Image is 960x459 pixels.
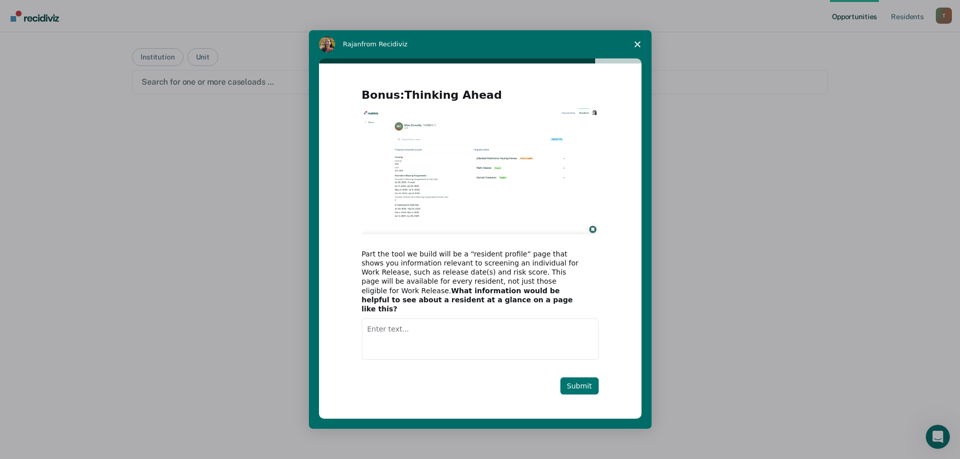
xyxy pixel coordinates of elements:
[405,89,502,101] b: Thinking Ahead
[361,40,408,48] span: from Recidiviz
[362,287,573,313] b: What information would be helpful to see about a resident at a glance on a page like this?
[623,30,652,58] span: Close survey
[560,377,599,395] button: Submit
[319,36,335,52] img: Profile image for Rajan
[362,88,599,108] h2: Bonus:
[362,249,584,313] div: Part the tool we build will be a “resident profile” page that shows you information relevant to s...
[362,318,599,360] textarea: Enter text...
[343,40,362,48] span: Rajan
